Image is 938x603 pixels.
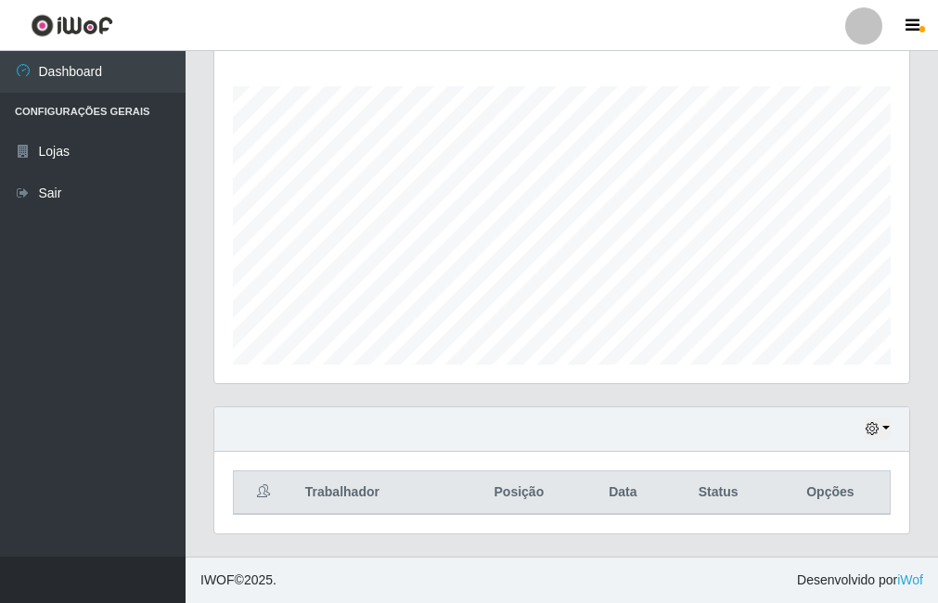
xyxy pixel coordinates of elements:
[294,471,458,515] th: Trabalhador
[457,471,580,515] th: Posição
[897,572,923,587] a: iWof
[580,471,665,515] th: Data
[771,471,891,515] th: Opções
[665,471,770,515] th: Status
[200,572,235,587] span: IWOF
[31,14,113,37] img: CoreUI Logo
[797,571,923,590] span: Desenvolvido por
[200,571,276,590] span: © 2025 .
